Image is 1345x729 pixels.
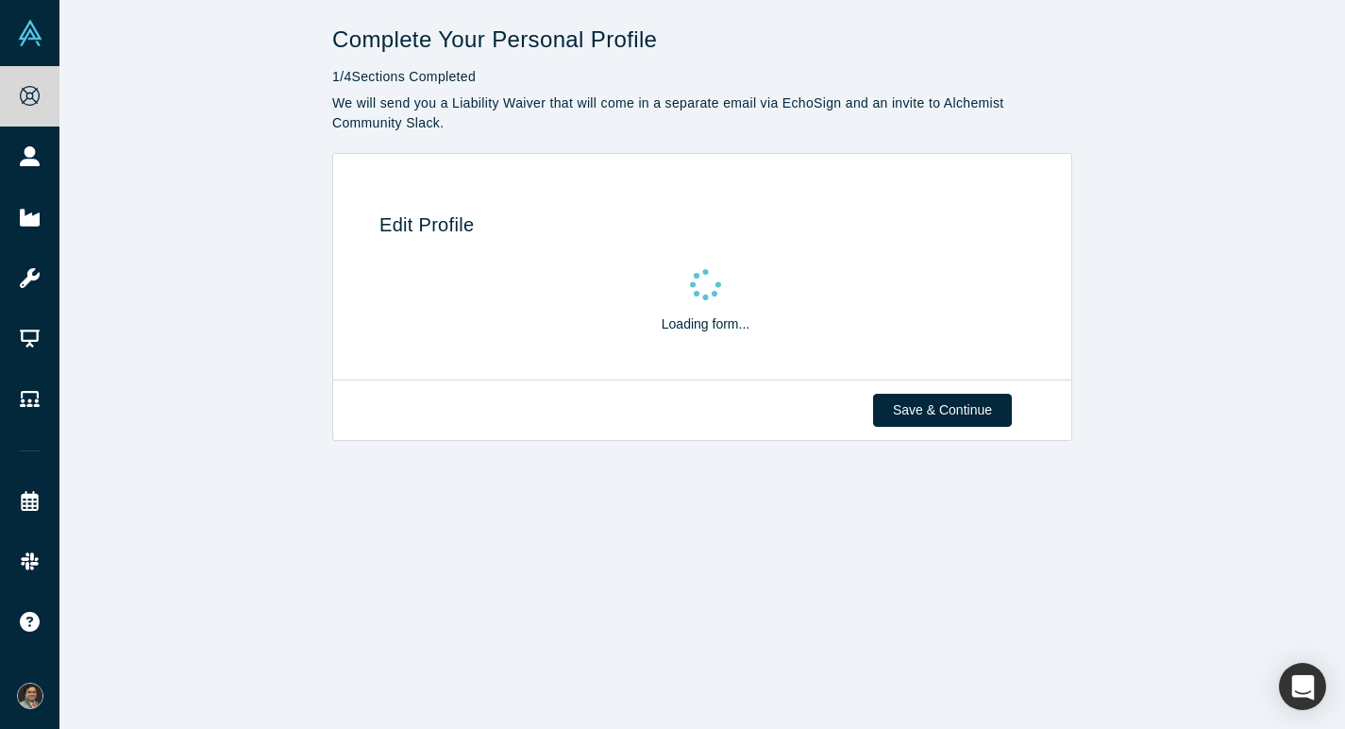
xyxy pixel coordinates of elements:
button: Save & Continue [873,394,1012,427]
span: We will send you a Liability Waiver that will come in a separate email via EchoSign and an invite... [332,95,1004,130]
p: Loading form... [662,314,749,334]
h3: Edit Profile [379,213,1032,236]
h1: Complete Your Personal Profile [332,26,1072,54]
p: 1 / 4 Sections Completed [332,67,1072,87]
img: Abhishek Bhattacharyya's Account [17,683,43,709]
img: Alchemist Vault Logo [17,20,43,46]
